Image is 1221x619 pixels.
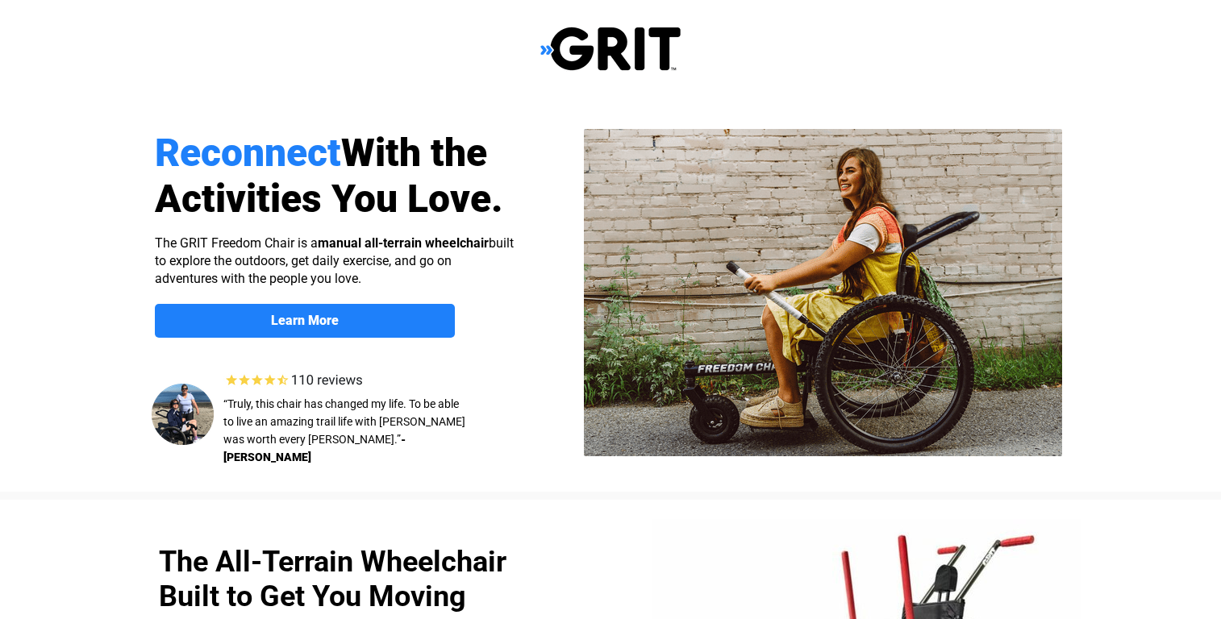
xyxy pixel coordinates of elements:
[223,397,465,446] span: “Truly, this chair has changed my life. To be able to live an amazing trail life with [PERSON_NAM...
[155,176,503,222] span: Activities You Love.
[159,545,506,613] span: The All-Terrain Wheelchair Built to Get You Moving
[155,235,514,286] span: The GRIT Freedom Chair is a built to explore the outdoors, get daily exercise, and go on adventur...
[318,235,489,251] strong: manual all-terrain wheelchair
[271,313,339,328] strong: Learn More
[155,304,455,338] a: Learn More
[341,130,487,176] span: With the
[155,130,341,176] span: Reconnect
